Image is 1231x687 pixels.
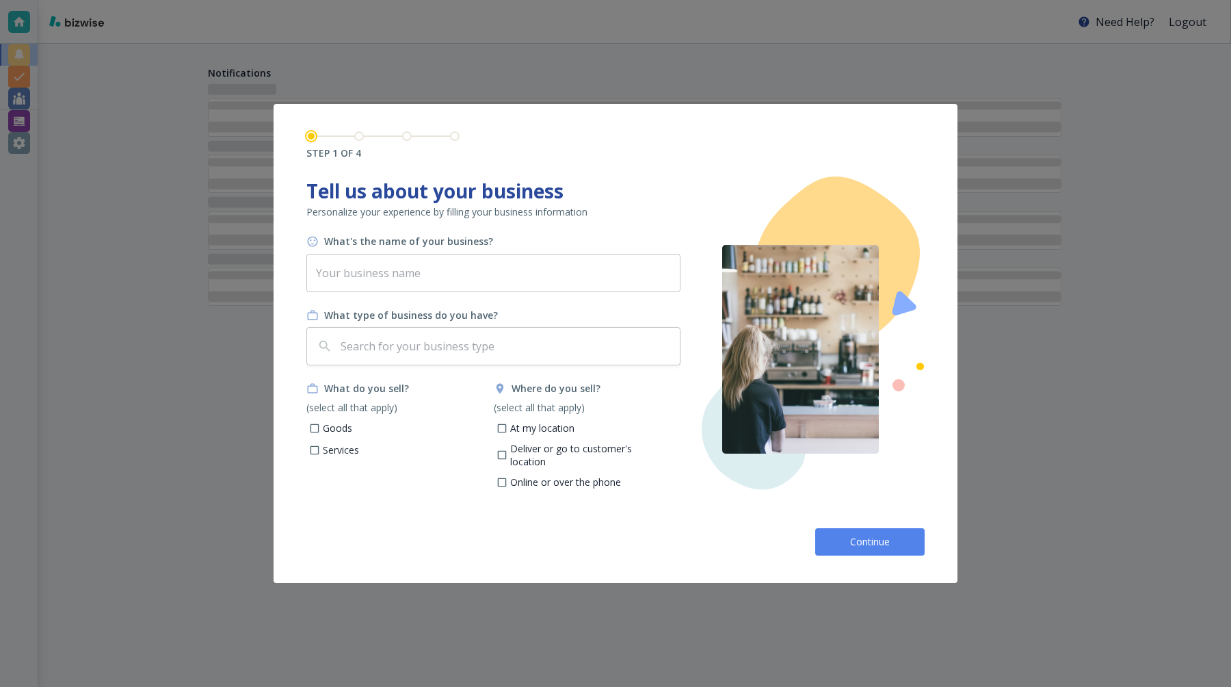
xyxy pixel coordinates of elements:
p: Online or over the phone [510,476,621,489]
p: At my location [510,422,574,435]
h1: Tell us about your business [306,177,681,205]
p: (select all that apply) [494,401,681,415]
h6: Where do you sell? [512,382,600,396]
button: Continue [815,528,925,556]
p: Personalize your experience by filling your business information [306,205,681,219]
input: Your business name [306,254,680,292]
h6: What do you sell? [324,382,409,396]
p: Deliver or go to customer's location [510,442,670,469]
input: Search for your business type [338,333,674,359]
h6: STEP 1 OF 4 [306,146,460,160]
span: Continue [848,535,892,549]
p: (select all that apply) [306,401,494,415]
p: Goods [323,422,352,435]
h6: What type of business do you have? [324,309,498,322]
p: Services [323,443,359,457]
h6: What's the name of your business? [324,235,493,248]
